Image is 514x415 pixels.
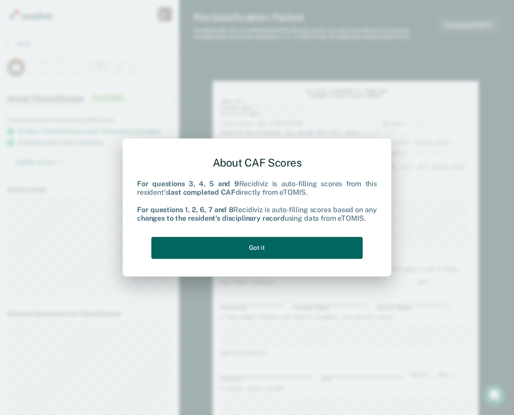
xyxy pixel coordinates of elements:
b: For questions 1, 2, 6, 7 and 8 [137,205,233,214]
b: For questions 3, 4, 5 and 9 [137,180,239,188]
button: Got it [151,237,363,259]
div: Recidiviz is auto-filling scores from this resident's directly from eTOMIS. Recidiviz is auto-fil... [137,180,377,223]
b: last completed CAF [168,188,235,197]
b: changes to the resident's disciplinary record [137,214,285,222]
div: About CAF Scores [137,149,377,176]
